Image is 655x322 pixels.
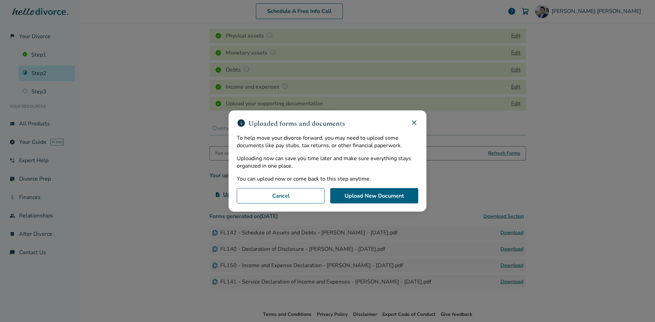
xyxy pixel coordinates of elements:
h3: Uploaded forms and documents [237,119,345,129]
button: Cancel [237,188,325,204]
p: Uploading now can save you time later and make sure everything stays organized in one place. [237,155,418,170]
button: Upload New Document [330,188,418,204]
span: info [237,119,246,129]
p: To help move your divorce forward, you may need to upload some documents like pay stubs, tax retu... [237,134,418,149]
p: You can upload now or come back to this step anytime. [237,175,418,183]
iframe: Chat Widget [621,289,655,322]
